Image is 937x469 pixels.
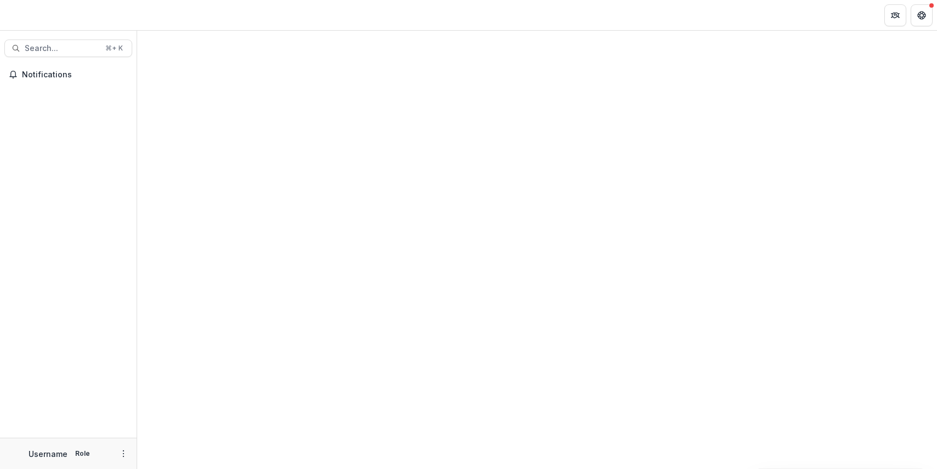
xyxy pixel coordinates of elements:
[4,66,132,83] button: Notifications
[29,448,67,460] p: Username
[117,447,130,460] button: More
[142,7,188,23] nav: breadcrumb
[103,42,125,54] div: ⌘ + K
[72,449,93,459] p: Role
[911,4,933,26] button: Get Help
[884,4,906,26] button: Partners
[25,44,99,53] span: Search...
[22,70,128,80] span: Notifications
[4,39,132,57] button: Search...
